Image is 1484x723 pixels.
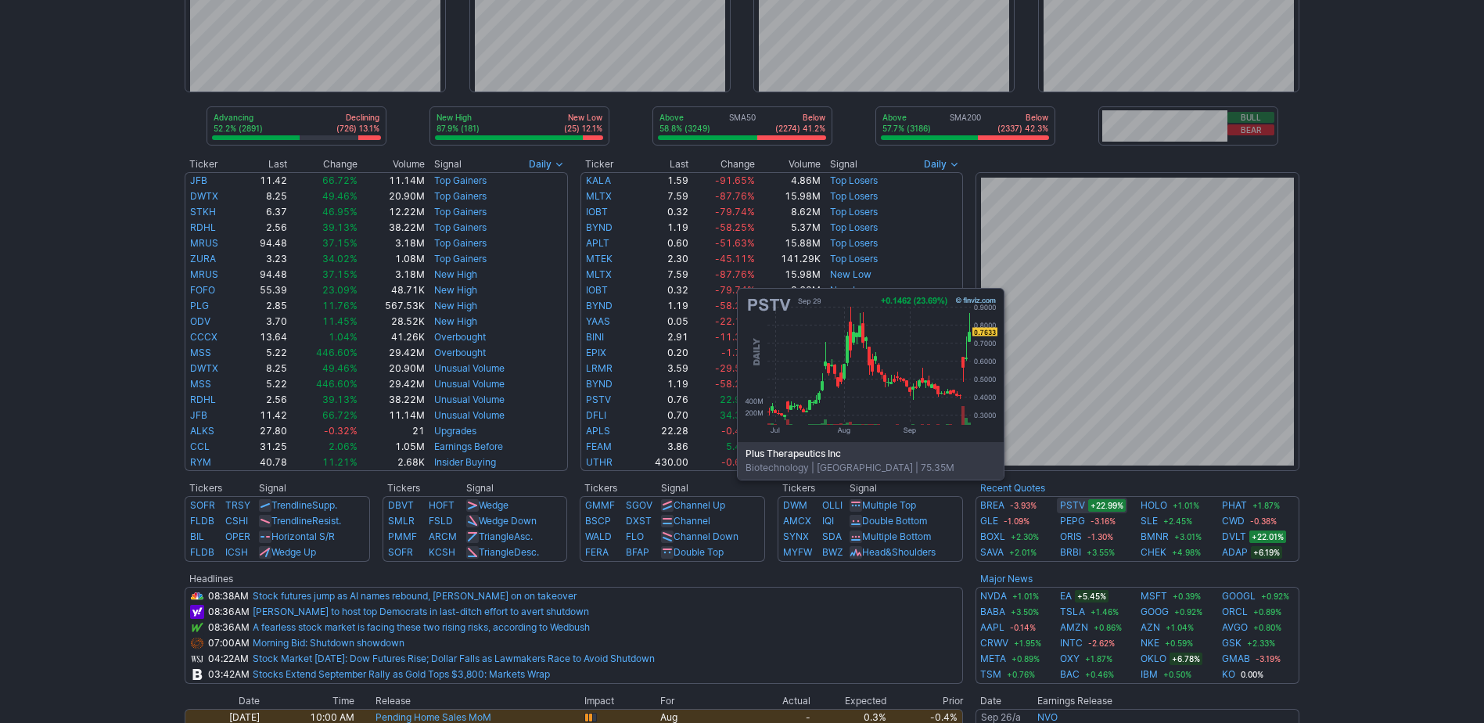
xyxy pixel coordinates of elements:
a: ALKS [190,425,214,437]
a: Top Gainers [434,206,487,218]
a: Top Losers [830,174,878,186]
a: BFAP [626,546,649,558]
a: Top Losers [830,237,878,249]
span: -45.11% [715,253,755,264]
a: Top Gainers [434,174,487,186]
a: Channel Up [674,499,725,511]
td: 1.19 [634,298,690,314]
a: New High [434,300,477,311]
td: 94.48 [241,236,288,251]
td: 2.91 [634,329,690,345]
a: ORIS [1060,529,1082,545]
a: MSS [190,378,211,390]
span: -0.40% [721,425,755,437]
b: Recent Quotes [980,482,1045,494]
td: 55.39 [241,282,288,298]
p: Below [997,112,1048,123]
a: Stock futures jump as AI names rebound, [PERSON_NAME] on on takeover [253,590,577,602]
a: OXY [1060,651,1080,667]
a: PEPG [1060,513,1085,529]
span: -79.74% [715,284,755,296]
div: SMA200 [881,112,1050,135]
a: AVGO [1222,620,1248,635]
a: MLTX [586,268,612,280]
a: SMLR [388,515,415,527]
a: OLLI [822,499,843,511]
a: NVDA [980,588,1007,604]
a: Stock Market [DATE]: Dow Futures Rise; Dollar Falls as Lawmakers Race to Avoid Shutdown [253,653,655,664]
a: TriangleDesc. [479,546,539,558]
td: 8.25 [241,189,288,204]
a: AZN [1141,620,1160,635]
a: FSLD [429,515,453,527]
a: BREA [980,498,1004,513]
span: 39.13% [322,394,358,405]
span: 46.95% [322,206,358,218]
span: -22.17% [715,315,755,327]
td: 1.59 [634,172,690,189]
span: 66.72% [322,409,358,421]
td: 31.25 [241,439,288,455]
p: Advancing [214,112,263,123]
a: KO [1222,667,1235,682]
a: SAVA [980,545,1004,560]
span: 34.35% [720,409,755,421]
td: 0.05 [634,314,690,329]
a: MSFT [1141,588,1167,604]
a: ODV [190,315,210,327]
span: -51.63% [715,237,755,249]
a: OKLO [1141,651,1166,667]
a: WALD [585,531,612,542]
span: Daily [529,156,552,172]
td: 6.37 [241,204,288,220]
button: Signals interval [525,156,568,172]
a: JFB [190,174,207,186]
a: DVLT [1222,529,1246,545]
td: 29.42M [358,376,426,392]
td: 94.48 [241,267,288,282]
td: 11.14M [358,172,426,189]
p: (2274) 41.2% [775,123,825,134]
a: ZURA [190,253,216,264]
a: Multiple Bottom [862,531,931,542]
td: 0.32 [634,282,690,298]
a: FERA [585,546,609,558]
a: DWTX [190,190,218,202]
td: 5.22 [241,345,288,361]
a: BWZ [822,546,843,558]
a: AMZN [1060,620,1088,635]
td: 11.42 [241,172,288,189]
span: 37.15% [322,268,358,280]
a: ICSH [225,546,248,558]
a: ADAP [1222,545,1248,560]
td: 3.70 [241,314,288,329]
a: Major News [980,573,1033,585]
td: 2.56 [241,392,288,408]
div: SMA50 [658,112,827,135]
span: 34.02% [322,253,358,264]
a: INTC [1060,635,1083,651]
a: RDHL [190,221,216,233]
a: FLDB [190,546,214,558]
a: GSK [1222,635,1241,651]
td: 41.26K [358,329,426,345]
span: 446.60% [316,378,358,390]
span: 66.72% [322,174,358,186]
td: 3.23 [241,251,288,267]
a: Sep 26/a [981,711,1021,723]
a: SGOV [626,499,652,511]
a: PMMF [388,531,417,542]
span: -58.25% [715,221,755,233]
td: 141.29K [756,251,821,267]
a: MRUS [190,268,218,280]
td: 11.42 [241,408,288,423]
a: Multiple Top [862,499,916,511]
td: 8.25 [241,361,288,376]
a: BSCP [585,515,611,527]
td: 12.22M [358,204,426,220]
button: Signals interval [920,156,963,172]
a: GLE [980,513,998,529]
td: 8.62M [756,282,821,298]
a: ORCL [1222,604,1248,620]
